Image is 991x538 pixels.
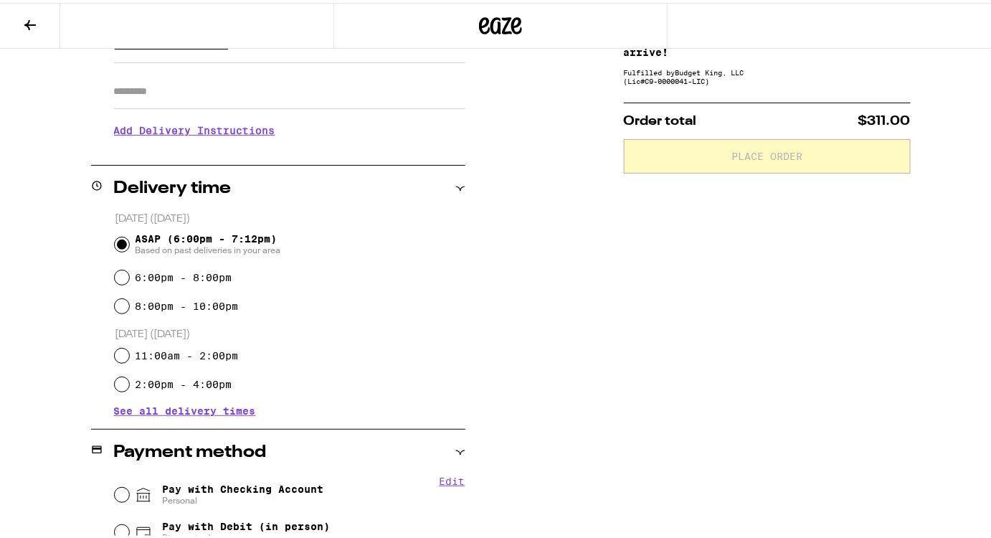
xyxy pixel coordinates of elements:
span: Pay with Checking Account [162,481,323,504]
label: 11:00am - 2:00pm [135,347,238,359]
h3: Add Delivery Instructions [114,111,465,144]
label: 6:00pm - 8:00pm [135,269,232,280]
label: 2:00pm - 4:00pm [135,376,232,387]
span: Order total [624,112,697,125]
button: Place Order [624,136,911,171]
span: $311.00 [858,112,911,125]
span: Personal [162,492,323,504]
div: Fulfilled by Budget King, LLC (Lic# C9-0000041-LIC ) [624,65,911,82]
h2: Payment method [114,441,267,458]
p: [DATE] ([DATE]) [115,209,465,223]
span: Pay with Debit (in person) [162,518,330,529]
span: Based on past deliveries in your area [135,242,280,253]
label: 8:00pm - 10:00pm [135,298,238,309]
span: ASAP (6:00pm - 7:12pm) [135,230,280,253]
button: See all delivery times [114,403,256,413]
p: We'll contact you at [PHONE_NUMBER] when we arrive [114,144,465,156]
span: Place Order [731,148,802,159]
button: Edit [440,473,465,484]
h2: Delivery time [114,177,232,194]
p: [DATE] ([DATE]) [115,325,465,339]
span: Hi. Need any help? [9,10,103,22]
